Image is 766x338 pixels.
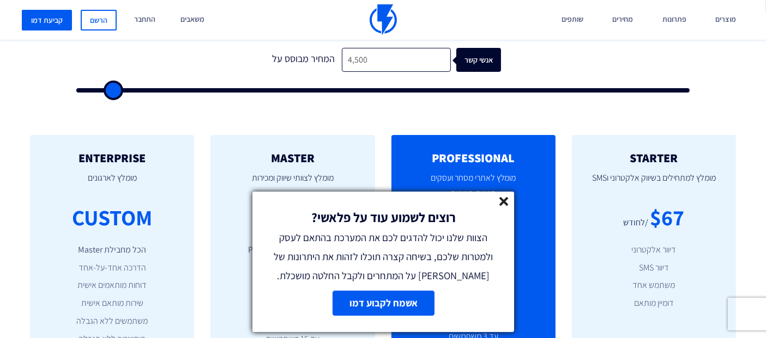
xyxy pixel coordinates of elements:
[408,165,539,217] p: מומלץ לאתרי מסחר ועסקים קטנים-בינוניים
[588,297,720,310] li: דומיין מותאם
[650,202,684,233] div: $67
[265,48,342,72] div: המחיר מבוסס על
[463,48,508,72] div: אנשי קשר
[46,279,178,292] li: דוחות מותאמים אישית
[72,202,152,233] div: CUSTOM
[588,151,720,164] h2: STARTER
[588,165,720,202] p: מומלץ למתחילים בשיווק אלקטרוני וSMS
[22,10,72,30] a: קביעת דמו
[227,165,358,202] p: מומלץ לצוותי שיווק ומכירות
[46,244,178,256] li: הכל מחבילת Master
[227,315,358,328] li: אינטגרציה עם פייסבוק
[227,262,358,274] li: פרסונליזציה באתר
[46,165,178,202] p: מומלץ לארגונים
[227,244,358,256] li: הכל מחבילת Professional
[588,244,720,256] li: דיוור אלקטרוני
[46,262,178,274] li: הדרכה אחד-על-אחד
[408,151,539,164] h2: PROFESSIONAL
[227,297,358,310] li: אנליטיקה מתקדמת
[46,297,178,310] li: שירות מותאם אישית
[588,279,720,292] li: משתמש אחד
[227,279,358,292] li: פופאפים ללא הגבלה
[227,151,358,164] h2: MASTER
[623,217,648,229] div: /לחודש
[46,151,178,164] h2: ENTERPRISE
[81,10,117,30] a: הרשם
[46,315,178,328] li: משתמשים ללא הגבלה
[588,262,720,274] li: דיוור SMS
